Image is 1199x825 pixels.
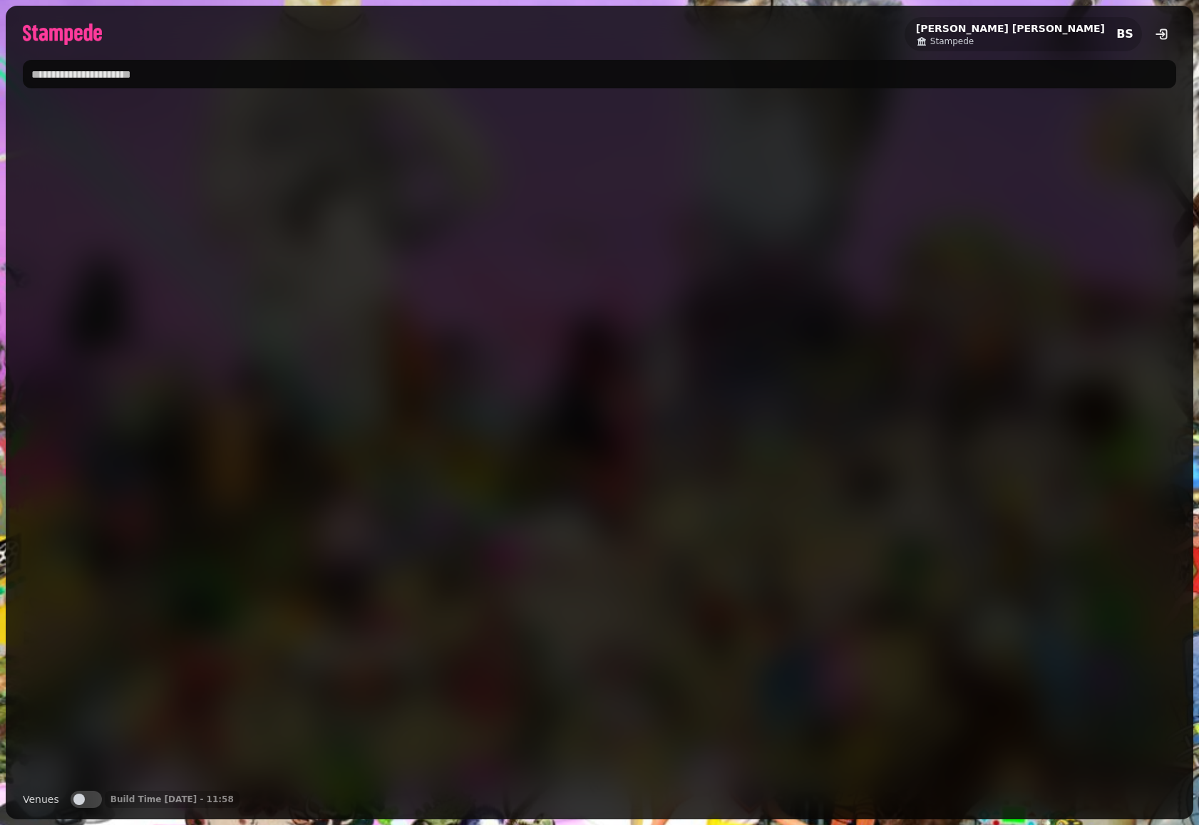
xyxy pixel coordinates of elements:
[23,791,59,808] label: Venues
[1116,28,1133,40] span: BS
[916,21,1105,36] h2: [PERSON_NAME] [PERSON_NAME]
[110,794,234,805] p: Build Time [DATE] - 11:58
[23,24,102,45] img: logo
[930,36,974,47] span: Stampede
[916,36,1105,47] a: Stampede
[1148,20,1176,48] button: logout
